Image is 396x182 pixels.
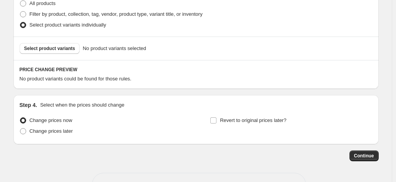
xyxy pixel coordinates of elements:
span: Change prices now [30,117,72,123]
span: All products [30,0,56,6]
span: Change prices later [30,128,73,134]
span: Revert to original prices later? [220,117,286,123]
span: Select product variants individually [30,22,106,28]
button: Select product variants [20,43,80,54]
span: Filter by product, collection, tag, vendor, product type, variant title, or inventory [30,11,203,17]
span: Continue [354,153,374,159]
h6: PRICE CHANGE PREVIEW [20,67,373,73]
span: Select product variants [24,45,75,52]
h2: Step 4. [20,101,37,109]
span: No product variants could be found for those rules. [20,76,131,82]
button: Continue [349,150,379,161]
p: Select when the prices should change [40,101,124,109]
span: No product variants selected [83,45,146,52]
